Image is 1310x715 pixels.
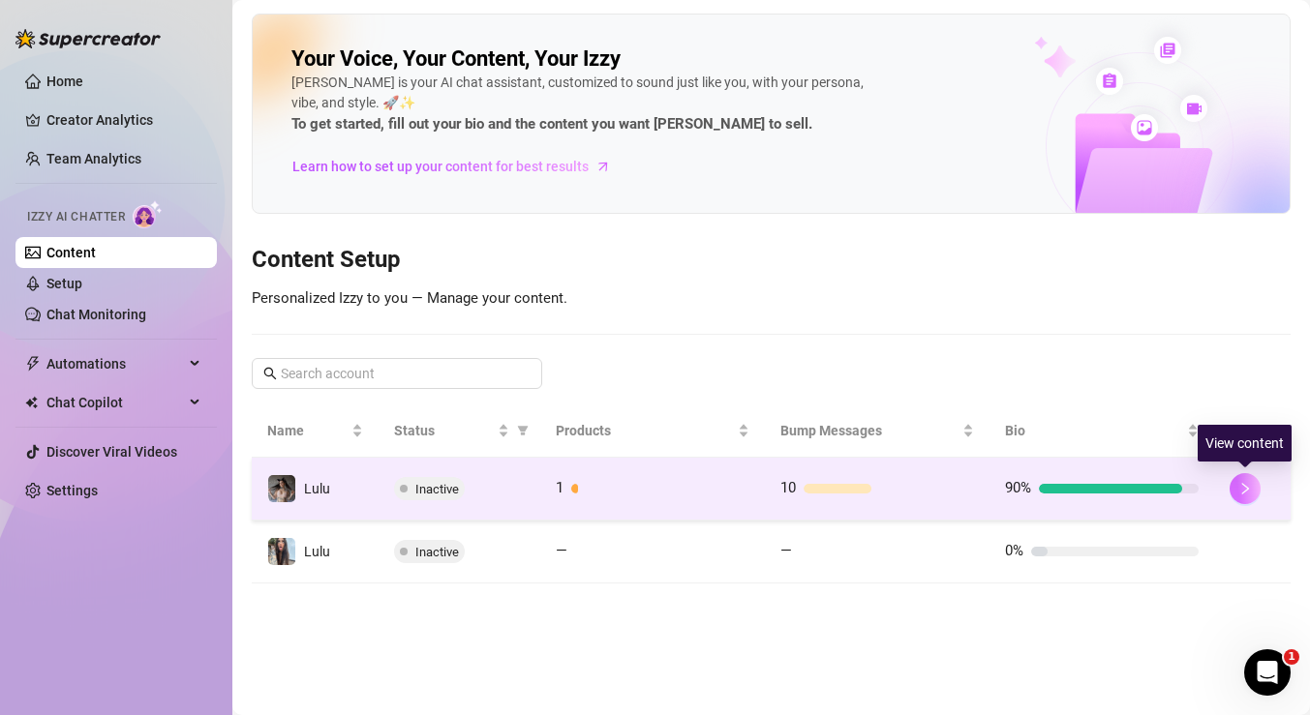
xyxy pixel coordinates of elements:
[1005,479,1031,496] span: 90%
[252,404,379,458] th: Name
[1198,425,1292,462] div: View content
[252,289,567,307] span: Personalized Izzy to you — Manage your content.
[1005,420,1183,441] span: Bio
[540,404,765,458] th: Products
[46,444,177,460] a: Discover Viral Videos
[46,276,82,291] a: Setup
[46,307,146,322] a: Chat Monitoring
[46,483,98,498] a: Settings
[1230,473,1261,504] button: right
[25,356,41,372] span: thunderbolt
[990,15,1290,213] img: ai-chatter-content-library-cLFOSyPT.png
[46,348,184,379] span: Automations
[415,545,459,559] span: Inactive
[780,542,792,559] span: —
[268,538,295,565] img: Lulu
[15,29,161,48] img: logo-BBDzfeDw.svg
[291,73,872,136] div: [PERSON_NAME] is your AI chat assistant, customized to sound just like you, with your persona, vi...
[780,479,796,496] span: 10
[556,420,734,441] span: Products
[394,420,494,441] span: Status
[1238,482,1252,495] span: right
[268,475,295,502] img: Lulu
[291,151,625,182] a: Learn how to set up your content for best results
[990,404,1214,458] th: Bio
[304,481,330,496] span: Lulu
[292,156,589,177] span: Learn how to set up your content for best results
[291,45,621,73] h2: Your Voice, Your Content, Your Izzy
[291,115,812,133] strong: To get started, fill out your bio and the content you want [PERSON_NAME] to sell.
[556,542,567,559] span: —
[46,387,184,418] span: Chat Copilot
[133,200,163,228] img: AI Chatter
[1005,542,1023,559] span: 0%
[379,404,540,458] th: Status
[517,425,529,436] span: filter
[263,367,277,380] span: search
[1284,649,1299,665] span: 1
[267,420,348,441] span: Name
[27,208,125,226] span: Izzy AI Chatter
[281,363,515,384] input: Search account
[46,104,201,135] a: Creator Analytics
[765,404,990,458] th: Bump Messages
[46,74,83,89] a: Home
[252,245,1291,276] h3: Content Setup
[780,420,959,441] span: Bump Messages
[556,479,564,496] span: 1
[594,157,613,176] span: arrow-right
[46,151,141,166] a: Team Analytics
[1244,649,1291,696] iframe: Intercom live chat
[46,245,96,260] a: Content
[415,482,459,496] span: Inactive
[304,544,330,559] span: Lulu
[25,396,38,409] img: Chat Copilot
[513,416,533,445] span: filter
